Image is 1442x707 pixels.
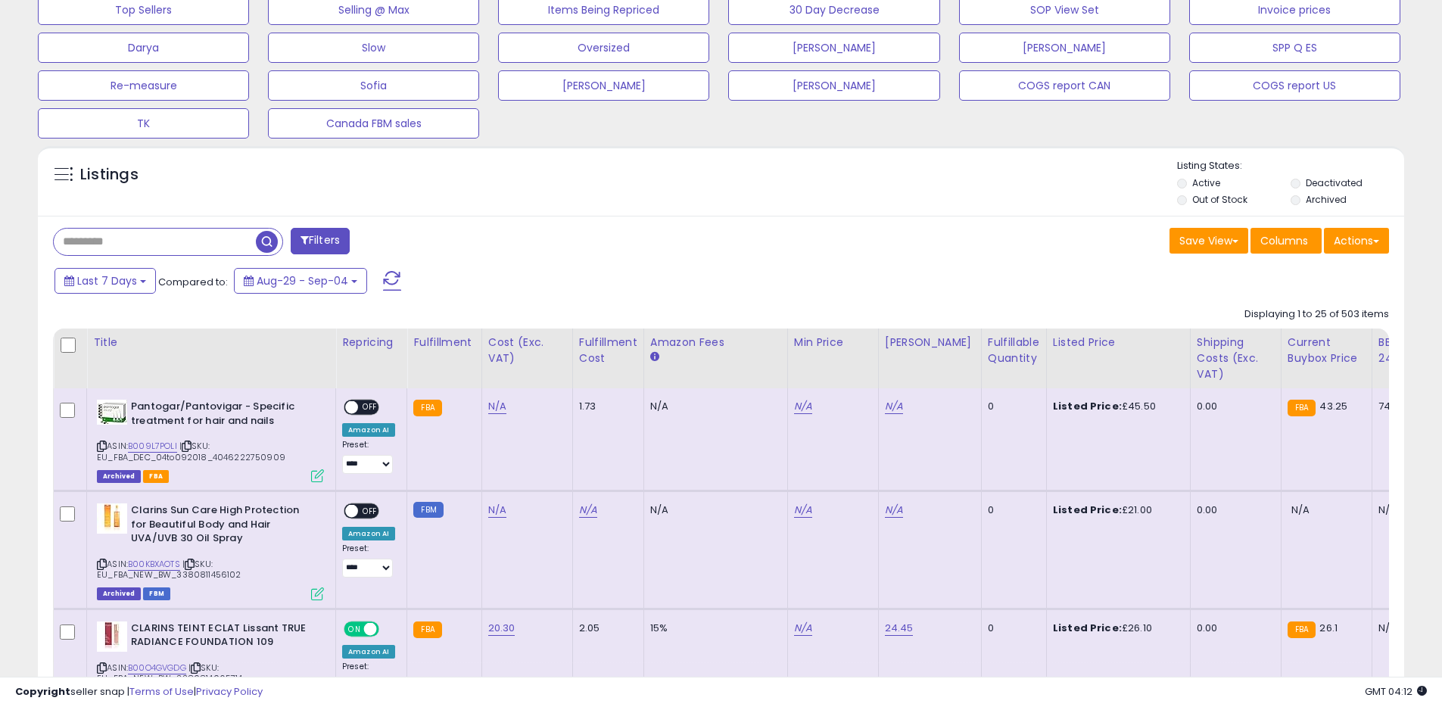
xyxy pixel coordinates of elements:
[885,621,914,636] a: 24.45
[268,70,479,101] button: Sofia
[988,400,1035,413] div: 0
[38,33,249,63] button: Darya
[342,335,400,350] div: Repricing
[97,400,324,481] div: ASIN:
[1192,176,1220,189] label: Active
[1324,228,1389,254] button: Actions
[1288,621,1316,638] small: FBA
[128,662,186,674] a: B00O4GVGDG
[579,503,597,518] a: N/A
[413,502,443,518] small: FBM
[498,70,709,101] button: [PERSON_NAME]
[413,621,441,638] small: FBA
[959,70,1170,101] button: COGS report CAN
[291,228,350,254] button: Filters
[1244,307,1389,322] div: Displaying 1 to 25 of 503 items
[1053,399,1122,413] b: Listed Price:
[196,684,263,699] a: Privacy Policy
[1378,503,1428,517] div: N/A
[342,527,395,540] div: Amazon AI
[650,350,659,364] small: Amazon Fees.
[794,335,872,350] div: Min Price
[1306,193,1347,206] label: Archived
[1260,233,1308,248] span: Columns
[1197,335,1275,382] div: Shipping Costs (Exc. VAT)
[143,587,170,600] span: FBM
[728,33,939,63] button: [PERSON_NAME]
[650,400,776,413] div: N/A
[885,399,903,414] a: N/A
[143,470,169,483] span: FBA
[1291,503,1310,517] span: N/A
[234,268,367,294] button: Aug-29 - Sep-04
[97,621,324,702] div: ASIN:
[80,164,139,185] h5: Listings
[1288,400,1316,416] small: FBA
[38,108,249,139] button: TK
[268,33,479,63] button: Slow
[794,621,812,636] a: N/A
[97,503,127,534] img: 41mseha03LL._SL40_.jpg
[1189,33,1400,63] button: SPP Q ES
[988,621,1035,635] div: 0
[413,400,441,416] small: FBA
[1192,193,1247,206] label: Out of Stock
[1197,621,1269,635] div: 0.00
[1365,684,1427,699] span: 2025-09-12 04:12 GMT
[1189,70,1400,101] button: COGS report US
[1197,400,1269,413] div: 0.00
[97,440,285,463] span: | SKU: EU_FBA_DEC_04to092018_4046222750909
[358,505,382,518] span: OFF
[1306,176,1363,189] label: Deactivated
[342,423,395,437] div: Amazon AI
[579,400,632,413] div: 1.73
[128,440,177,453] a: B009L7POLI
[794,503,812,518] a: N/A
[342,645,395,659] div: Amazon AI
[131,503,315,550] b: Clarins Sun Care High Protection for Beautiful Body and Hair UVA/UVB 30 Oil Spray
[257,273,348,288] span: Aug-29 - Sep-04
[97,503,324,599] div: ASIN:
[342,543,395,578] div: Preset:
[885,503,903,518] a: N/A
[413,335,475,350] div: Fulfillment
[77,273,137,288] span: Last 7 Days
[97,621,127,652] img: 41ivGfd+zhL._SL40_.jpg
[1197,503,1269,517] div: 0.00
[988,335,1040,366] div: Fulfillable Quantity
[97,558,241,581] span: | SKU: EU_FBA_NEW_BW_3380811456102
[498,33,709,63] button: Oversized
[15,684,70,699] strong: Copyright
[15,685,263,699] div: seller snap | |
[488,335,566,366] div: Cost (Exc. VAT)
[377,622,401,635] span: OFF
[579,335,637,366] div: Fulfillment Cost
[131,400,315,431] b: Pantogar/Pantovigar - Specific treatment for hair and nails
[1053,335,1184,350] div: Listed Price
[579,621,632,635] div: 2.05
[885,335,975,350] div: [PERSON_NAME]
[97,400,127,425] img: 41IFr2w5HiL._SL40_.jpg
[650,335,781,350] div: Amazon Fees
[488,621,515,636] a: 20.30
[1319,399,1347,413] span: 43.25
[1319,621,1338,635] span: 26.1
[488,503,506,518] a: N/A
[1378,400,1428,413] div: 74%
[794,399,812,414] a: N/A
[988,503,1035,517] div: 0
[959,33,1170,63] button: [PERSON_NAME]
[1053,621,1122,635] b: Listed Price:
[345,622,364,635] span: ON
[93,335,329,350] div: Title
[268,108,479,139] button: Canada FBM sales
[728,70,939,101] button: [PERSON_NAME]
[1053,503,1179,517] div: £21.00
[97,587,141,600] span: Listings that have been deleted from Seller Central
[342,440,395,474] div: Preset:
[488,399,506,414] a: N/A
[1378,335,1434,366] div: BB Share 24h.
[1250,228,1322,254] button: Columns
[55,268,156,294] button: Last 7 Days
[128,558,180,571] a: B00KBXAOTS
